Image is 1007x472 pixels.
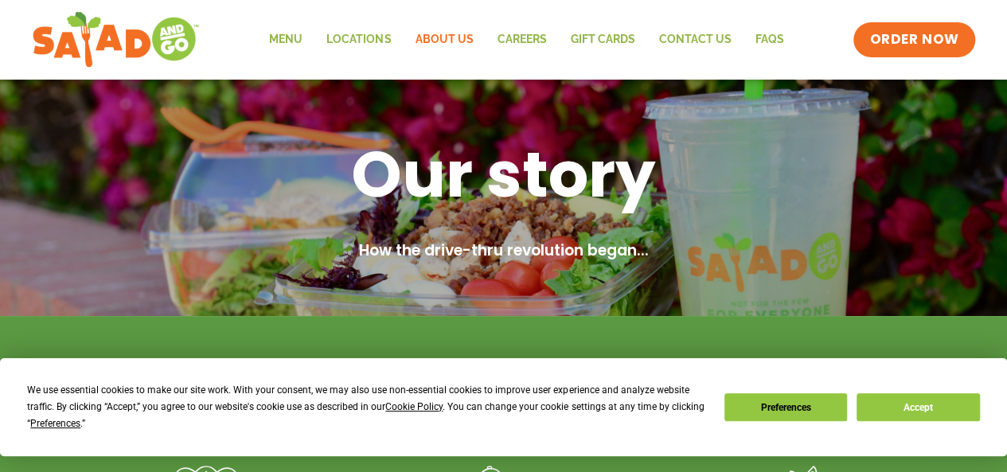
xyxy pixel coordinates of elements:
[724,393,847,421] button: Preferences
[857,393,979,421] button: Accept
[27,382,705,432] div: We use essential cookies to make our site work. With your consent, we may also use non-essential ...
[257,21,314,58] a: Menu
[485,21,558,58] a: Careers
[257,21,795,58] nav: Menu
[314,21,403,58] a: Locations
[558,21,646,58] a: GIFT CARDS
[30,418,80,429] span: Preferences
[646,21,743,58] a: Contact Us
[90,133,918,216] h1: Our story
[90,240,918,263] h2: How the drive-thru revolution began...
[32,8,200,72] img: new-SAG-logo-768×292
[743,21,795,58] a: FAQs
[853,22,974,57] a: ORDER NOW
[385,401,443,412] span: Cookie Policy
[403,21,485,58] a: About Us
[869,30,958,49] span: ORDER NOW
